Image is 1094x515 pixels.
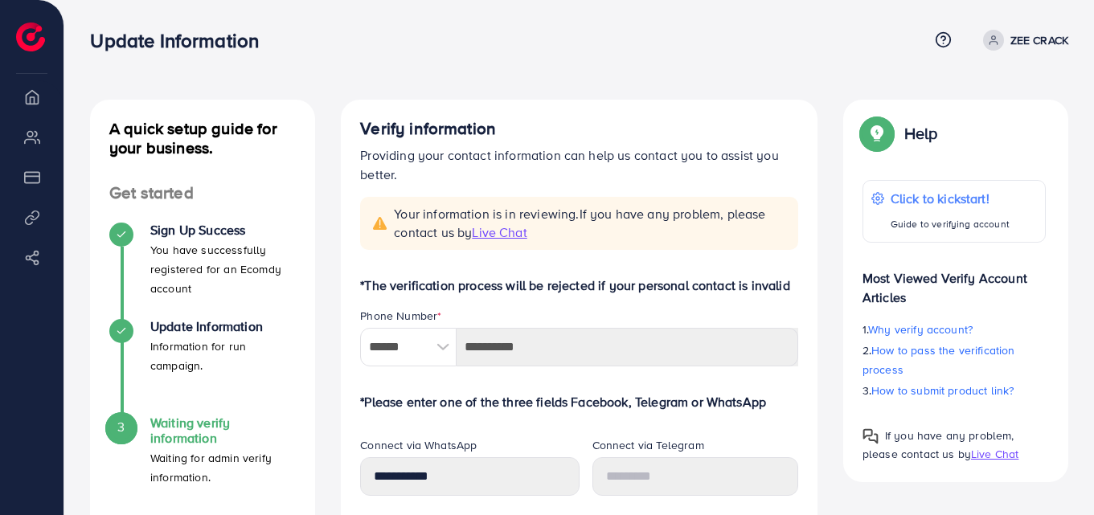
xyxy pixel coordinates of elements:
h4: Get started [90,183,315,203]
p: 1. [862,320,1046,339]
li: Sign Up Success [90,223,315,319]
span: How to pass the verification process [862,342,1015,378]
img: logo [16,22,45,51]
p: Information for run campaign. [150,337,296,375]
p: 2. [862,341,1046,379]
p: *Please enter one of the three fields Facebook, Telegram or WhatsApp [360,392,798,411]
span: 3 [117,418,125,436]
label: Phone Number [360,308,441,324]
h4: A quick setup guide for your business. [90,119,315,157]
p: Guide to verifying account [891,215,1010,234]
li: Waiting verify information [90,415,315,512]
h4: Waiting verify information [150,415,296,446]
label: Connect via Telegram [592,437,704,453]
span: Your information is in reviewing. [394,205,789,242]
span: Live Chat [971,446,1018,462]
img: alert [373,217,387,230]
span: Live Chat [472,223,527,241]
span: How to submit product link? [871,382,1014,399]
a: ZEE CRACK [977,30,1068,51]
p: Providing your contact information can help us contact you to assist you better. [360,145,798,184]
p: Help [904,124,938,143]
p: You have successfully registered for an Ecomdy account [150,240,296,298]
li: Update Information [90,319,315,415]
h4: Sign Up Success [150,223,296,238]
p: Most Viewed Verify Account Articles [862,255,1046,307]
img: Popup guide [862,119,891,148]
span: Why verify account? [868,321,973,337]
span: If you have any problem, please contact us by [862,427,1014,462]
label: Connect via WhatsApp [360,437,477,453]
p: 3. [862,381,1046,400]
p: ZEE CRACK [1010,31,1068,50]
span: If you have any problem, please contact us by [394,205,765,241]
p: *The verification process will be rejected if your personal contact is invalid [360,276,798,295]
h3: Update Information [90,29,272,52]
p: Click to kickstart! [891,189,1010,208]
p: Waiting for admin verify information. [150,448,296,487]
img: Popup guide [862,428,879,444]
h4: Verify information [360,119,798,139]
h4: Update Information [150,319,296,334]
